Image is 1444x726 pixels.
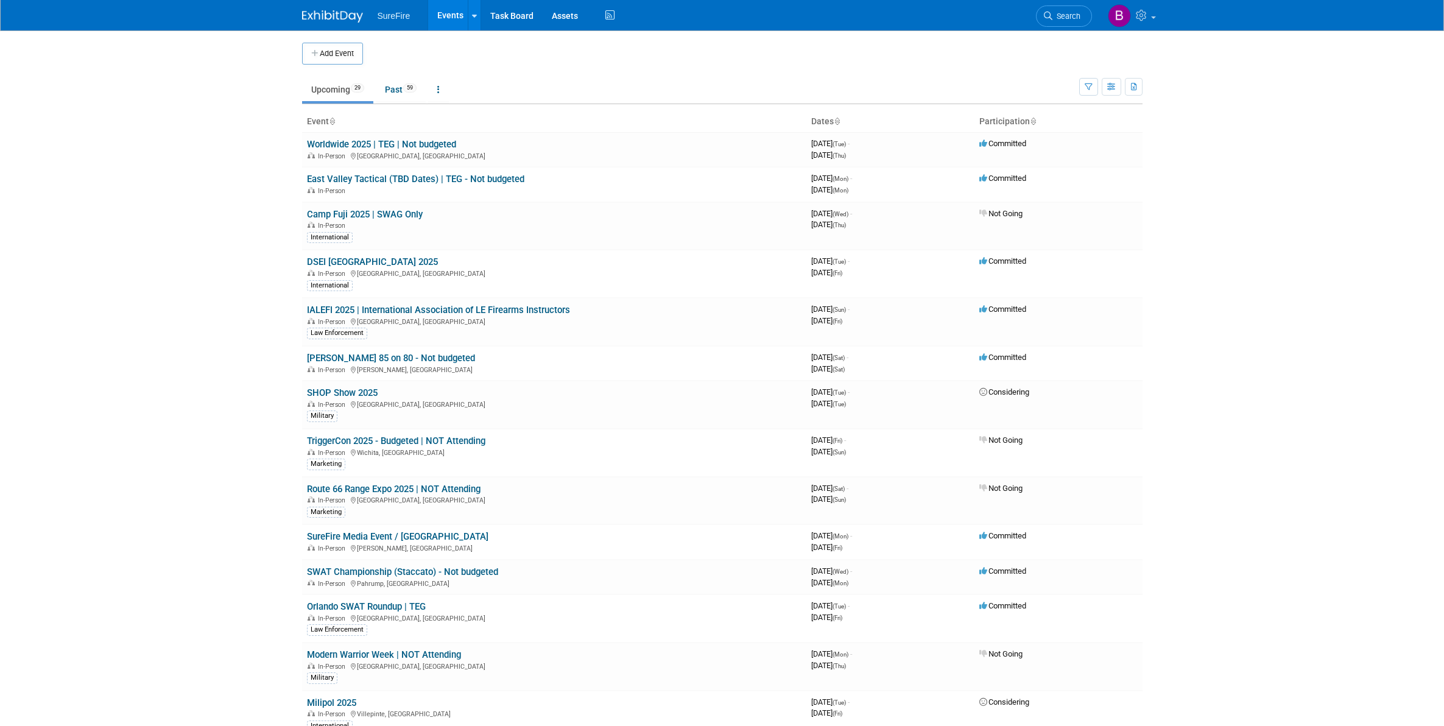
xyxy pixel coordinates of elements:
a: Orlando SWAT Roundup | TEG [307,601,426,612]
div: Marketing [307,507,345,518]
span: In-Person [318,222,349,230]
div: [GEOGRAPHIC_DATA], [GEOGRAPHIC_DATA] [307,613,801,622]
a: Sort by Participation Type [1030,116,1036,126]
span: In-Person [318,152,349,160]
span: [DATE] [811,566,852,576]
span: [DATE] [811,578,848,587]
img: In-Person Event [308,449,315,455]
span: [DATE] [811,435,846,445]
span: [DATE] [811,543,842,552]
div: [GEOGRAPHIC_DATA], [GEOGRAPHIC_DATA] [307,268,801,278]
span: (Fri) [833,270,842,277]
th: Dates [806,111,974,132]
span: In-Person [318,663,349,671]
span: In-Person [318,187,349,195]
span: - [850,209,852,218]
th: Participation [974,111,1143,132]
span: (Fri) [833,437,842,444]
span: [DATE] [811,484,848,493]
span: - [847,353,848,362]
a: Worldwide 2025 | TEG | Not budgeted [307,139,456,150]
span: Committed [979,174,1026,183]
span: (Tue) [833,141,846,147]
th: Event [302,111,806,132]
span: Committed [979,566,1026,576]
span: - [848,387,850,396]
a: DSEI [GEOGRAPHIC_DATA] 2025 [307,256,438,267]
span: Considering [979,697,1029,707]
span: - [844,435,846,445]
a: SHOP Show 2025 [307,387,378,398]
div: Military [307,411,337,421]
span: [DATE] [811,387,850,396]
div: [PERSON_NAME], [GEOGRAPHIC_DATA] [307,364,801,374]
span: - [850,566,852,576]
span: [DATE] [811,649,852,658]
span: In-Person [318,401,349,409]
span: (Tue) [833,389,846,396]
img: In-Person Event [308,401,315,407]
span: In-Person [318,544,349,552]
span: [DATE] [811,353,848,362]
span: [DATE] [811,209,852,218]
span: (Mon) [833,533,848,540]
span: [DATE] [811,139,850,148]
span: (Mon) [833,651,848,658]
span: [DATE] [811,220,846,229]
a: SureFire Media Event / [GEOGRAPHIC_DATA] [307,531,488,542]
span: (Fri) [833,544,842,551]
span: [DATE] [811,601,850,610]
div: Law Enforcement [307,624,367,635]
span: (Sun) [833,496,846,503]
span: Committed [979,601,1026,610]
a: Modern Warrior Week | NOT Attending [307,649,461,660]
a: Upcoming29 [302,78,373,101]
div: [PERSON_NAME], [GEOGRAPHIC_DATA] [307,543,801,552]
span: [DATE] [811,174,852,183]
span: In-Person [318,270,349,278]
span: - [850,174,852,183]
span: - [847,484,848,493]
a: Sort by Start Date [834,116,840,126]
div: Military [307,672,337,683]
span: In-Person [318,449,349,457]
img: In-Person Event [308,152,315,158]
span: Committed [979,139,1026,148]
span: (Thu) [833,152,846,159]
span: (Wed) [833,568,848,575]
span: (Sun) [833,306,846,313]
a: [PERSON_NAME] 85 on 80 - Not budgeted [307,353,475,364]
span: [DATE] [811,150,846,160]
img: In-Person Event [308,663,315,669]
a: East Valley Tactical (TBD Dates) | TEG - Not budgeted [307,174,524,185]
span: SureFire [378,11,410,21]
div: International [307,280,353,291]
span: Not Going [979,484,1023,493]
span: Committed [979,305,1026,314]
span: [DATE] [811,316,842,325]
span: (Sat) [833,485,845,492]
a: Milipol 2025 [307,697,356,708]
img: In-Person Event [308,496,315,502]
span: Not Going [979,649,1023,658]
span: [DATE] [811,531,852,540]
div: Law Enforcement [307,328,367,339]
span: - [848,697,850,707]
span: In-Person [318,710,349,718]
span: [DATE] [811,708,842,717]
span: In-Person [318,615,349,622]
span: (Sun) [833,449,846,456]
span: - [848,256,850,266]
img: In-Person Event [308,366,315,372]
span: Not Going [979,209,1023,218]
span: [DATE] [811,185,848,194]
img: In-Person Event [308,222,315,228]
div: [GEOGRAPHIC_DATA], [GEOGRAPHIC_DATA] [307,661,801,671]
span: (Tue) [833,603,846,610]
span: Not Going [979,435,1023,445]
span: (Thu) [833,222,846,228]
span: 29 [351,83,364,93]
span: In-Person [318,366,349,374]
div: Pahrump, [GEOGRAPHIC_DATA] [307,578,801,588]
span: (Fri) [833,710,842,717]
